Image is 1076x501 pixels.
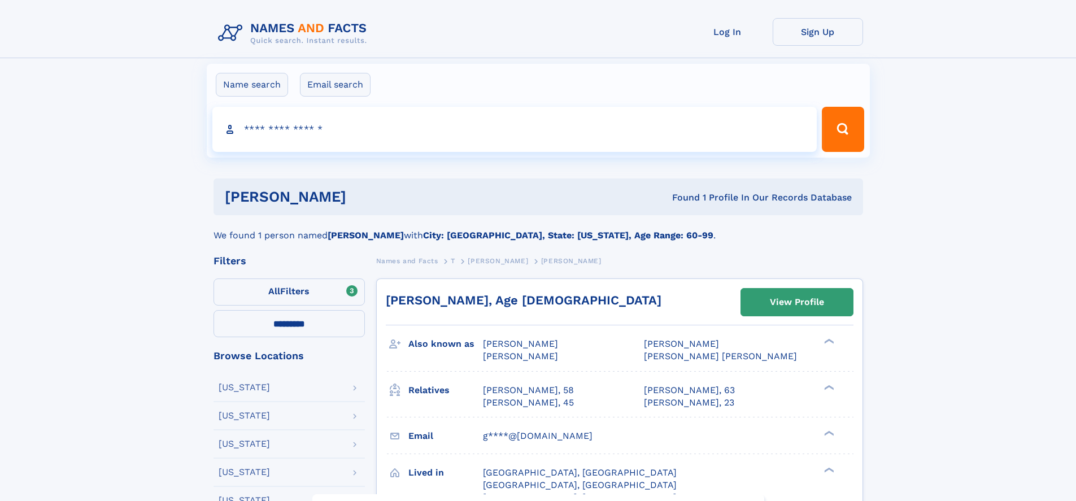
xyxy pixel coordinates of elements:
[423,230,713,241] b: City: [GEOGRAPHIC_DATA], State: [US_STATE], Age Range: 60-99
[821,466,835,473] div: ❯
[268,286,280,297] span: All
[509,191,852,204] div: Found 1 Profile In Our Records Database
[821,429,835,437] div: ❯
[219,411,270,420] div: [US_STATE]
[483,467,677,478] span: [GEOGRAPHIC_DATA], [GEOGRAPHIC_DATA]
[408,381,483,400] h3: Relatives
[408,463,483,482] h3: Lived in
[216,73,288,97] label: Name search
[214,18,376,49] img: Logo Names and Facts
[225,190,509,204] h1: [PERSON_NAME]
[212,107,817,152] input: search input
[821,384,835,391] div: ❯
[483,397,574,409] a: [PERSON_NAME], 45
[770,289,824,315] div: View Profile
[822,107,864,152] button: Search Button
[408,426,483,446] h3: Email
[376,254,438,268] a: Names and Facts
[451,257,455,265] span: T
[773,18,863,46] a: Sign Up
[219,468,270,477] div: [US_STATE]
[821,338,835,345] div: ❯
[328,230,404,241] b: [PERSON_NAME]
[386,293,661,307] a: [PERSON_NAME], Age [DEMOGRAPHIC_DATA]
[214,278,365,306] label: Filters
[644,351,797,361] span: [PERSON_NAME] [PERSON_NAME]
[483,384,574,397] a: [PERSON_NAME], 58
[741,289,853,316] a: View Profile
[214,215,863,242] div: We found 1 person named with .
[408,334,483,354] h3: Also known as
[219,439,270,448] div: [US_STATE]
[483,480,677,490] span: [GEOGRAPHIC_DATA], [GEOGRAPHIC_DATA]
[219,383,270,392] div: [US_STATE]
[644,384,735,397] a: [PERSON_NAME], 63
[483,351,558,361] span: [PERSON_NAME]
[214,256,365,266] div: Filters
[300,73,371,97] label: Email search
[451,254,455,268] a: T
[644,397,734,409] a: [PERSON_NAME], 23
[468,254,528,268] a: [PERSON_NAME]
[468,257,528,265] span: [PERSON_NAME]
[644,338,719,349] span: [PERSON_NAME]
[541,257,602,265] span: [PERSON_NAME]
[483,338,558,349] span: [PERSON_NAME]
[682,18,773,46] a: Log In
[214,351,365,361] div: Browse Locations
